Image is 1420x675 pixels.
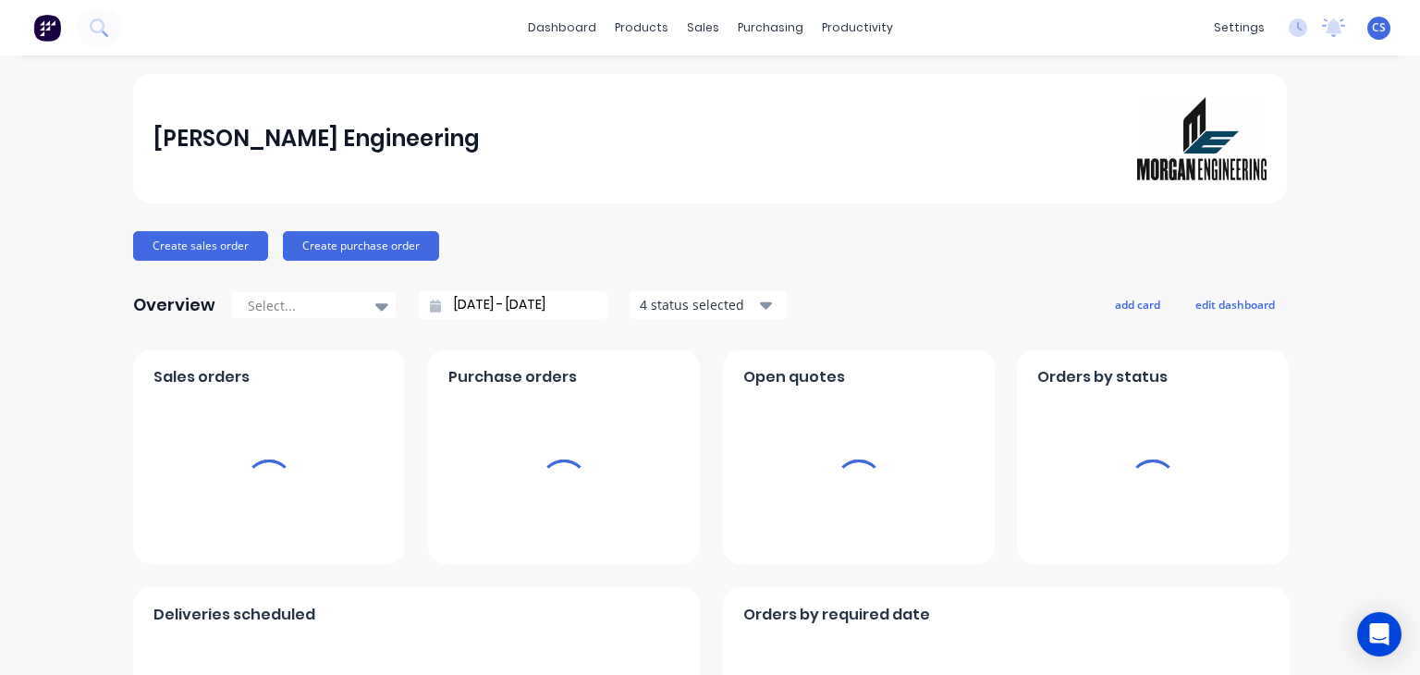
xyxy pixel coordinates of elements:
[153,120,480,157] div: [PERSON_NAME] Engineering
[606,14,678,42] div: products
[153,366,250,388] span: Sales orders
[813,14,902,42] div: productivity
[728,14,813,42] div: purchasing
[33,14,61,42] img: Factory
[678,14,728,42] div: sales
[1103,292,1172,316] button: add card
[630,291,787,319] button: 4 status selected
[519,14,606,42] a: dashboard
[1137,97,1267,180] img: Morgan Engineering
[153,604,315,626] span: Deliveries scheduled
[1037,366,1168,388] span: Orders by status
[448,366,577,388] span: Purchase orders
[1205,14,1274,42] div: settings
[1183,292,1287,316] button: edit dashboard
[1372,19,1386,36] span: CS
[743,366,845,388] span: Open quotes
[283,231,439,261] button: Create purchase order
[743,604,930,626] span: Orders by required date
[640,295,756,314] div: 4 status selected
[1357,612,1402,657] div: Open Intercom Messenger
[133,287,215,324] div: Overview
[133,231,268,261] button: Create sales order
